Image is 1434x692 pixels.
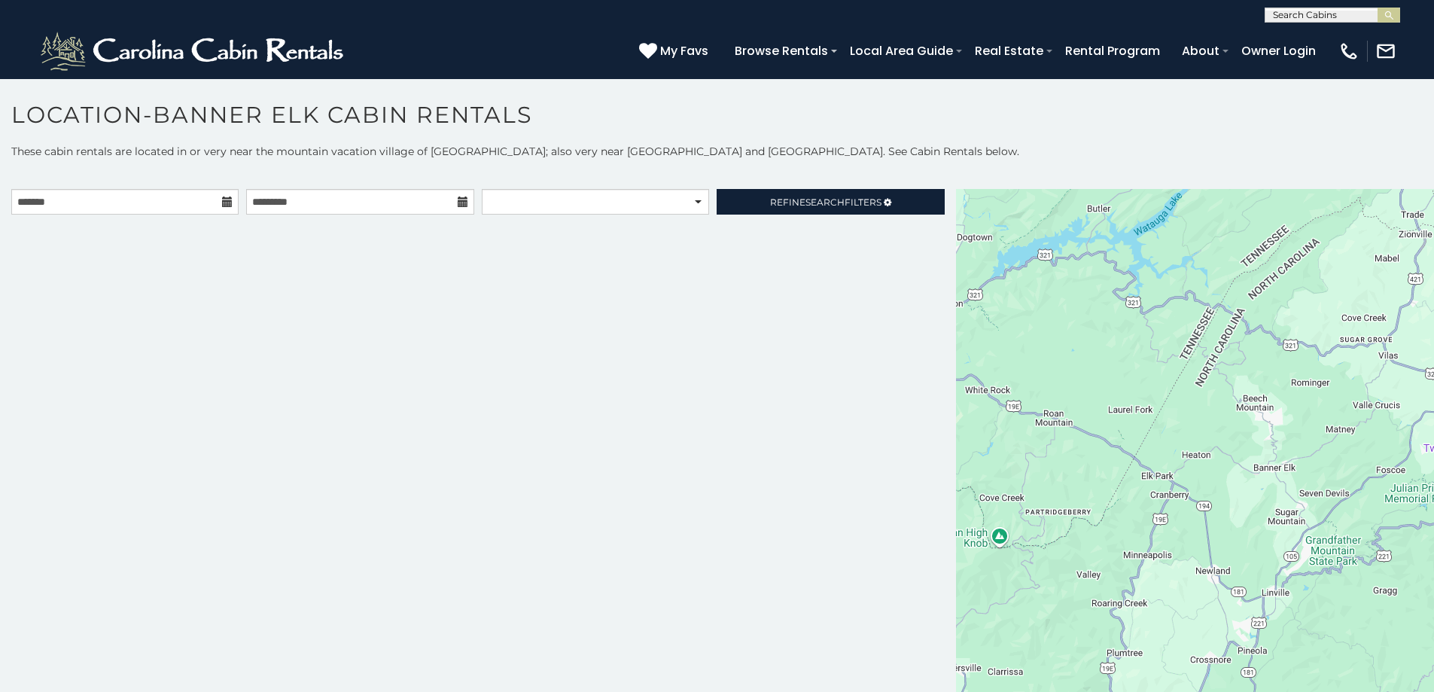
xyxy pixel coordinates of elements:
a: Owner Login [1234,38,1323,64]
a: About [1174,38,1227,64]
a: RefineSearchFilters [717,189,944,215]
span: My Favs [660,41,708,60]
span: Refine Filters [770,197,881,208]
span: Search [805,197,845,208]
a: My Favs [639,41,712,61]
img: mail-regular-white.png [1375,41,1396,62]
img: White-1-2.png [38,29,350,74]
a: Real Estate [967,38,1051,64]
a: Browse Rentals [727,38,836,64]
img: phone-regular-white.png [1338,41,1359,62]
a: Local Area Guide [842,38,961,64]
a: Rental Program [1058,38,1168,64]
